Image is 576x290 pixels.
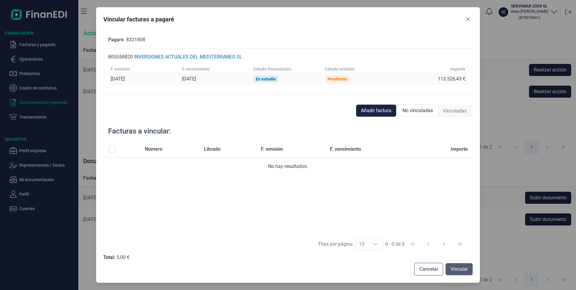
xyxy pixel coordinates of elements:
[111,76,125,82] div: [DATE]
[438,105,471,117] div: Vinculadas
[419,266,438,273] span: Cancelar
[438,76,465,82] div: 113.526,43 €
[117,254,130,260] div: 0,00 €
[463,14,473,24] button: Close
[330,146,361,153] span: F. vencimiento
[261,146,283,153] span: F. emisión
[145,146,162,153] span: Número
[327,77,347,81] div: Pendiente
[103,15,174,24] div: Vincular facturas a pagaré
[361,107,391,114] span: Añadir factura
[103,254,115,260] div: Total:
[385,242,405,247] span: 0 - 0 de 0
[108,126,171,136] div: Facturas a vincular:
[402,107,433,114] span: No vinculadas
[108,146,115,153] div: All items unselected
[253,67,291,71] div: Estado financiación
[414,263,443,276] button: Cancelar
[451,146,468,153] span: Importe
[108,36,124,43] p: Pagare
[446,263,473,275] button: Vincular
[204,146,221,153] span: Librado
[443,107,467,115] span: Vinculadas
[405,237,420,251] button: First Page
[256,77,276,81] div: En estudio
[325,67,355,71] div: Estado revisión
[126,36,145,43] p: 8321808
[453,237,467,251] button: Last Page
[437,237,451,251] button: Next Page
[182,67,210,71] div: F. vencimiento
[111,67,130,71] div: F. emisión
[368,238,383,250] div: Choose
[450,266,468,273] span: Vincular
[182,76,196,82] div: [DATE]
[108,53,133,61] p: B05558820
[134,54,242,60] div: INVERSIONES ACTUALES DEL MEDITERRANEO SL
[397,104,438,117] div: No vinculadas
[421,237,436,251] button: Previous Page
[356,105,396,117] button: Añadir factura
[108,163,468,170] div: No hay resultados.
[318,241,353,248] div: Filas por página
[450,67,465,71] div: Importe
